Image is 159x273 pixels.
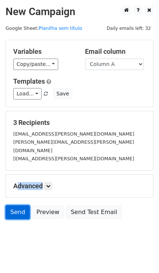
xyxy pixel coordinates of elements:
h5: Variables [13,48,74,56]
a: Preview [32,205,64,219]
a: Load... [13,88,42,99]
small: [EMAIL_ADDRESS][PERSON_NAME][DOMAIN_NAME] [13,156,134,161]
a: Send Test Email [66,205,122,219]
a: Planilha sem título [39,25,82,31]
a: Templates [13,77,45,85]
iframe: Chat Widget [122,238,159,273]
a: Send [6,205,30,219]
small: [EMAIL_ADDRESS][PERSON_NAME][DOMAIN_NAME] [13,131,134,137]
a: Daily emails left: 32 [104,25,153,31]
button: Save [53,88,72,99]
small: [PERSON_NAME][EMAIL_ADDRESS][PERSON_NAME][DOMAIN_NAME] [13,139,134,153]
a: Copy/paste... [13,59,58,70]
h5: Email column [85,48,146,56]
h5: Advanced [13,182,146,190]
small: Google Sheet: [6,25,82,31]
h2: New Campaign [6,6,153,18]
span: Daily emails left: 32 [104,24,153,32]
h5: 3 Recipients [13,119,146,127]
